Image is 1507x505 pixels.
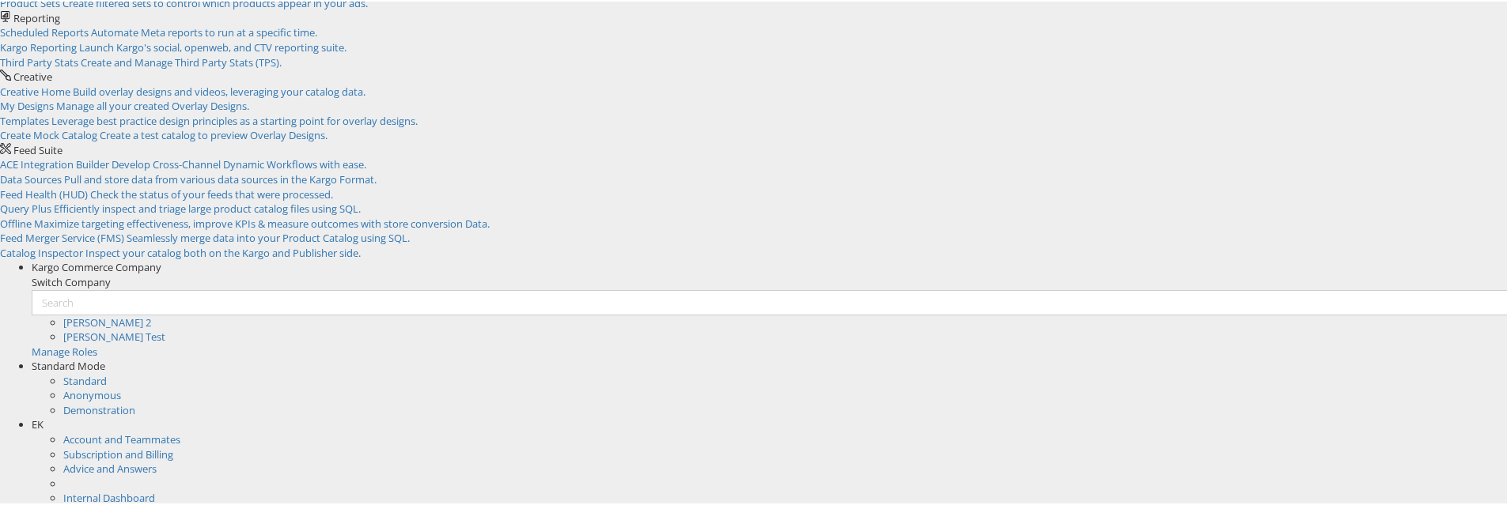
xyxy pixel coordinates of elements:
[73,83,365,97] span: Build overlay designs and videos, leveraging your catalog data.
[100,126,328,141] span: Create a test catalog to preview Overlay Designs.
[81,54,282,68] span: Create and Manage Third Party Stats (TPS).
[64,171,377,185] span: Pull and store data from various data sources in the Kargo Format.
[63,314,151,328] a: [PERSON_NAME] 2
[127,229,410,243] span: Seamlessly merge data into your Product Catalog using SQL.
[54,200,361,214] span: Efficiently inspect and triage large product catalog files using SQL.
[63,431,180,445] a: Account and Teammates
[63,489,155,503] a: Internal Dashboard
[63,328,165,342] a: [PERSON_NAME] Test
[56,97,249,111] span: Manage all your created Overlay Designs.
[13,68,52,82] span: Creative
[13,9,60,24] span: Reporting
[63,446,173,460] a: Subscription and Billing
[63,460,157,474] a: Advice and Answers
[85,244,361,258] span: Inspect your catalog both on the Kargo and Publisher side.
[32,416,44,430] span: EK
[63,386,121,401] a: Anonymous
[63,401,135,416] a: Demonstration
[112,156,366,170] span: Develop Cross-Channel Dynamic Workflows with ease.
[32,357,105,371] span: Standard Mode
[51,112,418,126] span: Leverage best practice design principles as a starting point for overlay designs.
[63,372,107,386] a: Standard
[13,141,62,156] span: Feed Suite
[79,39,346,53] span: Launch Kargo's social, openweb, and CTV reporting suite.
[32,258,161,273] span: Kargo Commerce Company
[91,24,317,38] span: Automate Meta reports to run at a specific time.
[34,215,490,229] span: Maximize targeting effectiveness, improve KPIs & measure outcomes with store conversion Data.
[90,186,333,200] span: Check the status of your feeds that were processed.
[32,343,97,357] a: Manage Roles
